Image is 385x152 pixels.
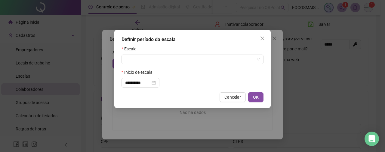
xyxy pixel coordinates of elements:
[253,94,259,100] span: OK
[257,34,267,43] button: Close
[122,36,263,43] div: Definir período da escala
[260,36,265,41] span: close
[122,46,140,52] label: Escala
[248,92,263,102] button: OK
[365,132,379,146] div: Open Intercom Messenger
[122,69,156,76] label: Inicio de escala
[220,92,246,102] button: Cancelar
[224,94,241,100] span: Cancelar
